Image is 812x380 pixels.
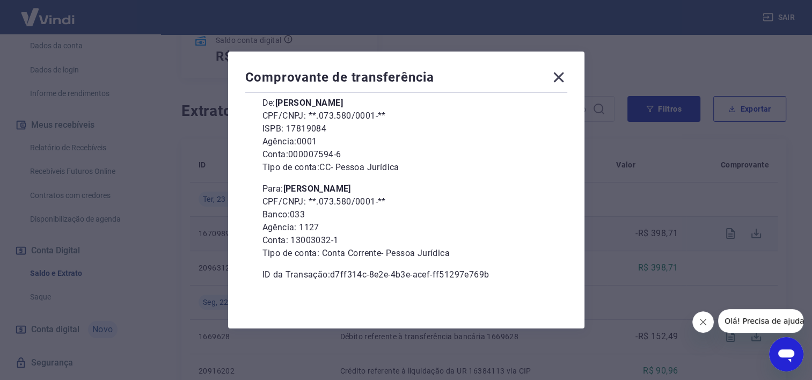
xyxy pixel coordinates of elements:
[6,8,90,16] span: Olá! Precisa de ajuda?
[275,98,343,108] b: [PERSON_NAME]
[769,337,803,371] iframe: Botão para abrir a janela de mensagens
[262,195,550,208] p: CPF/CNPJ: **.073.580/0001-**
[262,208,550,221] p: Banco: 033
[262,122,550,135] p: ISPB: 17819084
[262,182,550,195] p: Para:
[692,311,714,333] iframe: Fechar mensagem
[262,148,550,161] p: Conta: 000007594-6
[262,161,550,174] p: Tipo de conta: CC - Pessoa Jurídica
[283,184,351,194] b: [PERSON_NAME]
[718,309,803,333] iframe: Mensagem da empresa
[262,247,550,260] p: Tipo de conta: Conta Corrente - Pessoa Jurídica
[245,69,567,90] div: Comprovante de transferência
[262,135,550,148] p: Agência: 0001
[262,109,550,122] p: CPF/CNPJ: **.073.580/0001-**
[262,97,550,109] p: De:
[262,221,550,234] p: Agência: 1127
[262,234,550,247] p: Conta: 13003032-1
[262,268,550,281] p: ID da Transação: d7ff314c-8e2e-4b3e-acef-ff51297e769b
